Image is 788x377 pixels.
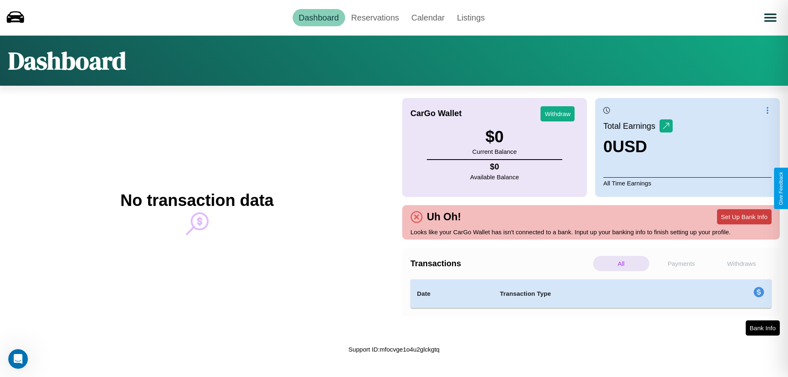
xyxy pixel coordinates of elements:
[348,344,440,355] p: Support ID: mfocvge1o4u2glckgtq
[603,137,673,156] h3: 0 USD
[8,44,126,78] h1: Dashboard
[653,256,710,271] p: Payments
[410,109,462,118] h4: CarGo Wallet
[717,209,772,224] button: Set Up Bank Info
[541,106,575,121] button: Withdraw
[746,320,780,336] button: Bank Info
[603,119,660,133] p: Total Earnings
[472,128,517,146] h3: $ 0
[500,289,686,299] h4: Transaction Type
[451,9,491,26] a: Listings
[8,349,28,369] iframe: Intercom live chat
[470,171,519,183] p: Available Balance
[603,177,772,189] p: All Time Earnings
[713,256,770,271] p: Withdraws
[293,9,345,26] a: Dashboard
[593,256,649,271] p: All
[410,279,772,308] table: simple table
[405,9,451,26] a: Calendar
[410,259,591,268] h4: Transactions
[410,226,772,238] p: Looks like your CarGo Wallet has isn't connected to a bank. Input up your banking info to finish ...
[423,211,465,223] h4: Uh Oh!
[120,191,273,210] h2: No transaction data
[759,6,782,29] button: Open menu
[778,172,784,205] div: Give Feedback
[417,289,487,299] h4: Date
[472,146,517,157] p: Current Balance
[345,9,405,26] a: Reservations
[470,162,519,171] h4: $ 0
